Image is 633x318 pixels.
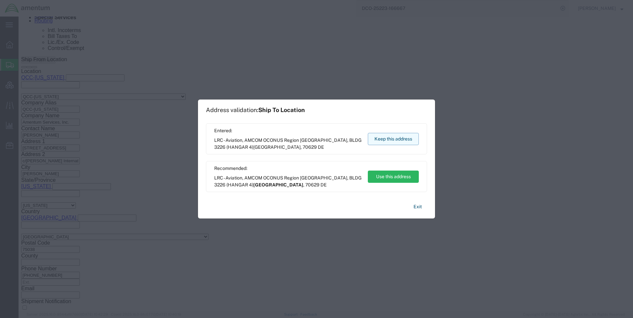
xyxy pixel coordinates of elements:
span: LRC - Aviation, AMCOM OCONUS Region [GEOGRAPHIC_DATA], BLDG 3226 (HANGAR 4) , [214,175,362,188]
button: Use this address [368,171,419,183]
button: Exit [408,201,427,213]
span: DE [318,144,324,150]
span: DE [320,182,327,187]
h1: Address validation: [206,106,305,114]
span: [GEOGRAPHIC_DATA] [253,182,303,187]
span: [GEOGRAPHIC_DATA] [253,144,301,150]
span: Entered: [214,127,362,134]
span: Recommended: [214,165,362,172]
span: LRC - Aviation, AMCOM OCONUS Region [GEOGRAPHIC_DATA], BLDG 3226 (HANGAR 4) , [214,137,362,151]
span: 70629 [305,182,319,187]
button: Keep this address [368,133,419,145]
span: Ship To Location [258,106,305,113]
span: 70629 [303,144,317,150]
